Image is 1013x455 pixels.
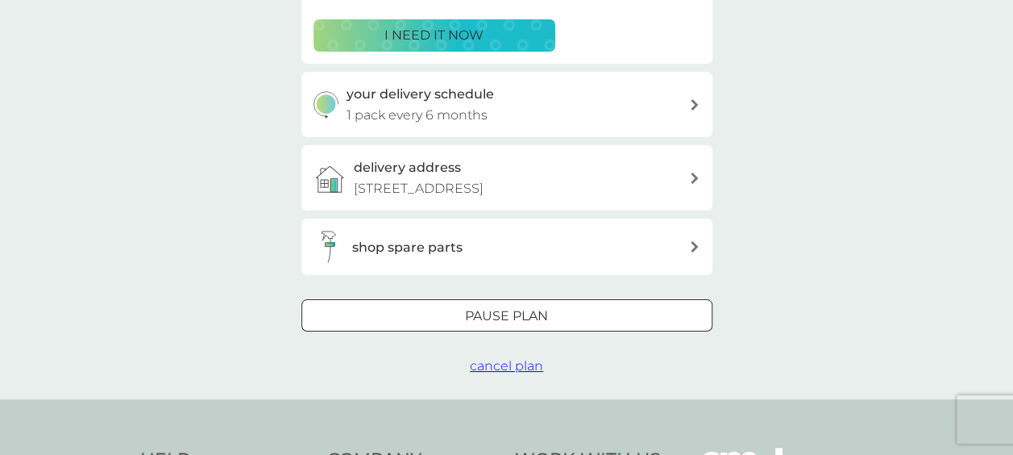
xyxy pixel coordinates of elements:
[347,84,494,105] h3: your delivery schedule
[301,219,712,275] button: shop spare parts
[352,237,463,258] h3: shop spare parts
[313,19,555,52] button: i need it now
[301,299,712,332] button: Pause plan
[354,178,484,199] p: [STREET_ADDRESS]
[347,105,488,126] p: 1 pack every 6 months
[354,157,461,178] h3: delivery address
[470,356,543,377] button: cancel plan
[384,25,484,46] p: i need it now
[470,358,543,374] span: cancel plan
[301,72,712,137] button: your delivery schedule1 pack every 6 months
[465,306,548,327] p: Pause plan
[301,145,712,211] a: delivery address[STREET_ADDRESS]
